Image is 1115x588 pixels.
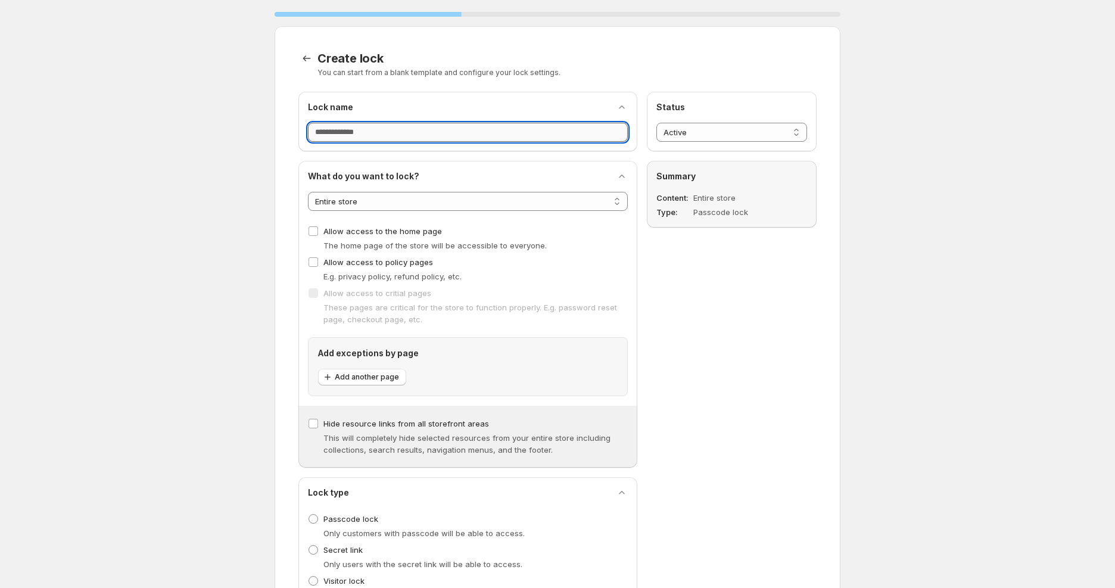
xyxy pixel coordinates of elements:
[656,192,691,204] dt: Content:
[318,369,406,385] button: Add another page
[323,288,431,298] span: Allow access to critial pages
[656,206,691,218] dt: Type:
[317,68,817,77] p: You can start from a blank template and configure your lock settings.
[308,101,353,113] h2: Lock name
[323,559,522,569] span: Only users with the secret link will be able to access.
[308,170,419,182] h2: What do you want to lock?
[323,528,525,538] span: Only customers with passcode will be able to access.
[323,303,617,324] span: These pages are critical for the store to function properly. E.g. password reset page, checkout p...
[335,372,399,382] span: Add another page
[308,487,349,499] h2: Lock type
[693,206,776,218] dd: Passcode lock
[693,192,776,204] dd: Entire store
[323,433,611,455] span: This will completely hide selected resources from your entire store including collections, search...
[323,272,462,281] span: E.g. privacy policy, refund policy, etc.
[656,101,807,113] h2: Status
[318,347,618,359] h2: Add exceptions by page
[323,514,378,524] span: Passcode lock
[323,226,442,236] span: Allow access to the home page
[323,257,433,267] span: Allow access to policy pages
[323,241,547,250] span: The home page of the store will be accessible to everyone.
[323,545,363,555] span: Secret link
[323,576,365,586] span: Visitor lock
[317,51,384,66] span: Create lock
[298,50,315,67] button: Back to templates
[656,170,807,182] h2: Summary
[323,419,489,428] span: Hide resource links from all storefront areas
